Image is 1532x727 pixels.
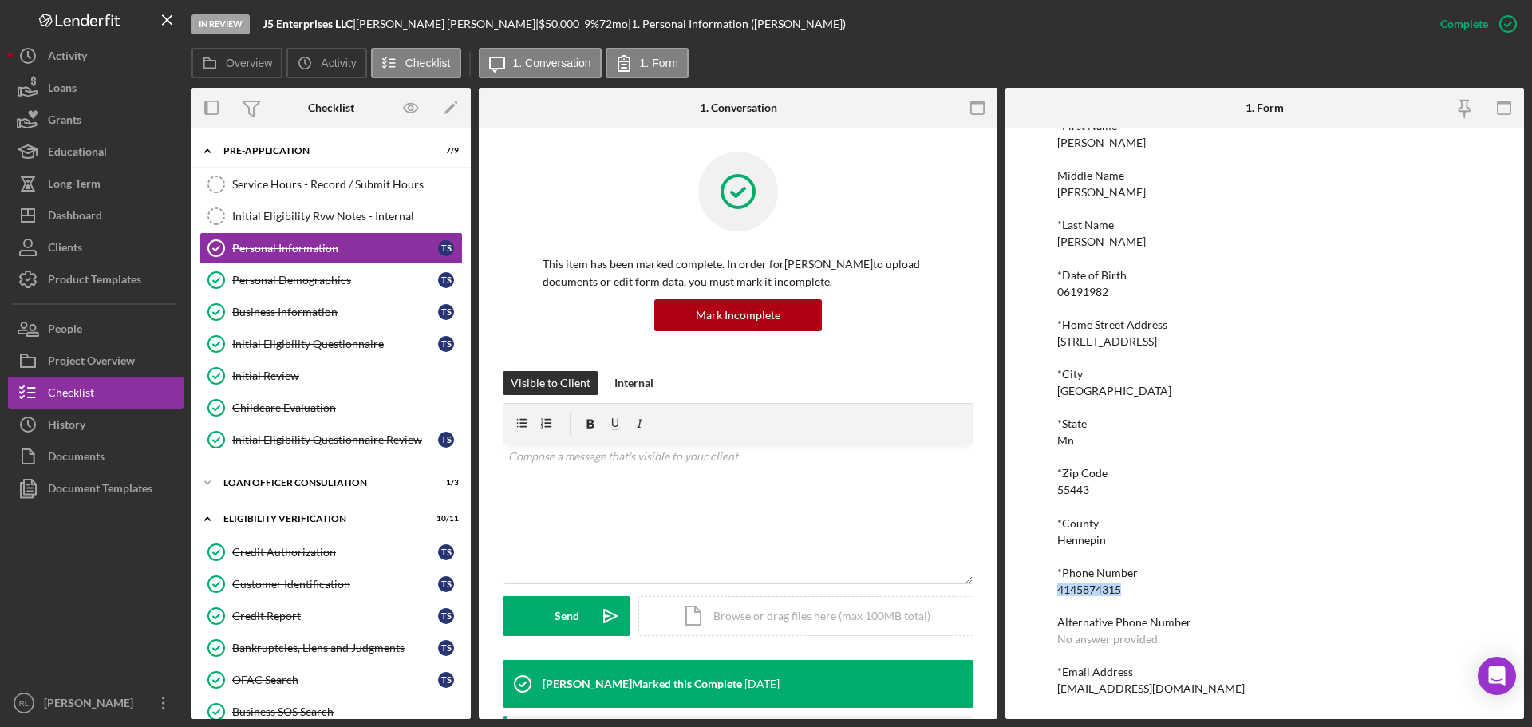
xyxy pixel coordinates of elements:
a: Dashboard [8,200,184,231]
div: T S [438,240,454,256]
div: History [48,409,85,444]
div: T S [438,608,454,624]
button: Checklist [8,377,184,409]
div: 7 / 9 [430,146,459,156]
div: *Phone Number [1057,567,1472,579]
div: [PERSON_NAME] [PERSON_NAME] | [356,18,539,30]
button: People [8,313,184,345]
div: Initial Eligibility Questionnaire [232,338,438,350]
div: | 1. Personal Information ([PERSON_NAME]) [628,18,846,30]
div: *Home Street Address [1057,318,1472,331]
p: This item has been marked complete. In order for [PERSON_NAME] to upload documents or edit form d... [543,255,934,291]
div: | [263,18,356,30]
div: 10 / 11 [430,514,459,524]
div: [PERSON_NAME] [1057,136,1146,149]
button: Documents [8,441,184,472]
div: Personal Demographics [232,274,438,286]
button: Internal [606,371,661,395]
div: Long-Term [48,168,101,203]
div: T S [438,272,454,288]
div: [PERSON_NAME] [40,687,144,723]
div: Mn [1057,434,1074,447]
div: Childcare Evaluation [232,401,462,414]
button: Visible to Client [503,371,598,395]
a: Document Templates [8,472,184,504]
div: Business Information [232,306,438,318]
div: T S [438,576,454,592]
div: *Zip Code [1057,467,1472,480]
div: Visible to Client [511,371,590,395]
a: Initial Eligibility Questionnaire ReviewTS [199,424,463,456]
div: *Last Name [1057,219,1472,231]
div: $50,000 [539,18,584,30]
div: Initial Eligibility Questionnaire Review [232,433,438,446]
div: Hennepin [1057,534,1106,547]
div: 72 mo [599,18,628,30]
div: In Review [191,14,250,34]
a: Grants [8,104,184,136]
div: T S [438,336,454,352]
button: Activity [8,40,184,72]
div: T S [438,672,454,688]
button: Complete [1424,8,1524,40]
div: Loans [48,72,77,108]
div: [GEOGRAPHIC_DATA] [1057,385,1171,397]
button: Loans [8,72,184,104]
div: No answer provided [1057,633,1158,646]
label: 1. Form [640,57,678,69]
button: Clients [8,231,184,263]
div: 1 / 3 [430,478,459,488]
div: *Date of Birth [1057,269,1472,282]
b: J5 Enterprises LLC [263,17,353,30]
div: *State [1057,417,1472,430]
div: Product Templates [48,263,141,299]
div: Dashboard [48,200,102,235]
button: Overview [191,48,282,78]
div: [PERSON_NAME] Marked this Complete [543,678,742,690]
a: Initial Eligibility Rvw Notes - Internal [199,200,463,232]
div: *County [1057,517,1472,530]
label: 1. Conversation [513,57,591,69]
div: Document Templates [48,472,152,508]
div: People [48,313,82,349]
div: OFAC Search [232,674,438,686]
button: Send [503,596,630,636]
button: History [8,409,184,441]
a: Initial Review [199,360,463,392]
div: Checklist [48,377,94,413]
div: Loan Officer Consultation [223,478,419,488]
div: *City [1057,368,1472,381]
div: 1. Form [1246,101,1284,114]
div: Business SOS Search [232,705,462,718]
div: T S [438,432,454,448]
div: 9 % [584,18,599,30]
a: Business InformationTS [199,296,463,328]
a: Customer IdentificationTS [199,568,463,600]
div: 06191982 [1057,286,1108,298]
time: 2025-04-01 21:45 [744,678,780,690]
div: Project Overview [48,345,135,381]
div: Documents [48,441,105,476]
button: Project Overview [8,345,184,377]
div: Open Intercom Messenger [1478,657,1516,695]
div: [STREET_ADDRESS] [1057,335,1157,348]
a: Service Hours - Record / Submit Hours [199,168,463,200]
label: Overview [226,57,272,69]
div: 1. Conversation [700,101,777,114]
div: Clients [48,231,82,267]
a: Credit ReportTS [199,600,463,632]
div: T S [438,544,454,560]
button: 1. Form [606,48,689,78]
div: 55443 [1057,484,1089,496]
button: Checklist [371,48,461,78]
div: Educational [48,136,107,172]
div: [PERSON_NAME] [1057,235,1146,248]
a: OFAC SearchTS [199,664,463,696]
button: Long-Term [8,168,184,200]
